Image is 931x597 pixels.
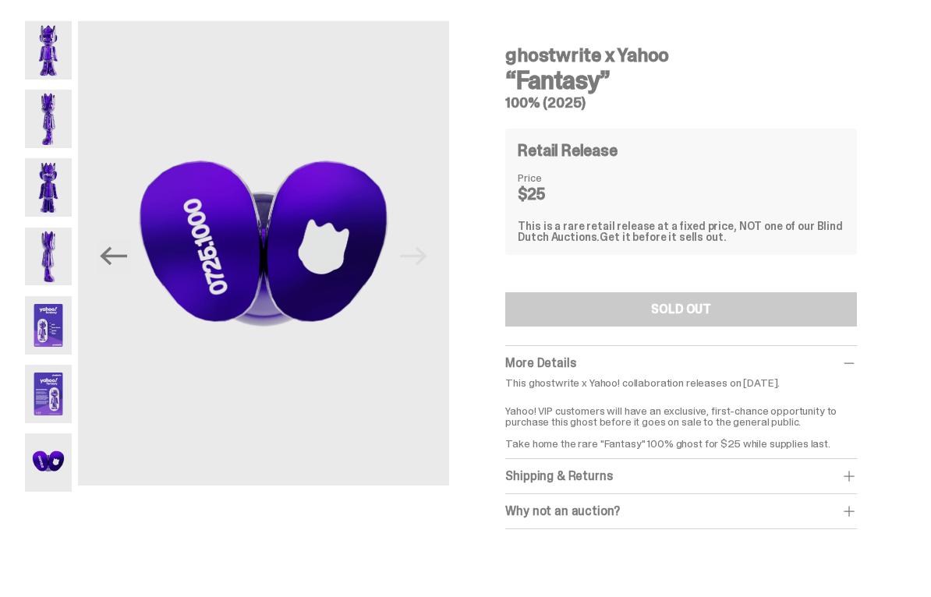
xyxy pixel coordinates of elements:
[505,68,857,93] h3: “Fantasy”
[505,46,857,65] h4: ghostwrite x Yahoo
[505,394,857,449] p: Yahoo! VIP customers will have an exclusive, first-chance opportunity to purchase this ghost befo...
[518,143,617,158] h4: Retail Release
[505,377,857,388] p: This ghostwrite x Yahoo! collaboration releases on [DATE].
[518,221,844,242] div: This is a rare retail release at a fixed price, NOT one of our Blind Dutch Auctions.
[505,355,575,371] span: More Details
[505,96,857,110] h5: 100% (2025)
[25,228,72,286] img: Yahoo-HG---4.png
[518,186,596,202] dd: $25
[25,433,72,492] img: Yahoo-HG---7.png
[651,303,711,316] div: SOLD OUT
[518,172,596,183] dt: Price
[25,21,72,79] img: Yahoo-HG---1.png
[78,21,450,486] img: Yahoo-HG---7.png
[505,292,857,327] button: SOLD OUT
[25,365,72,423] img: Yahoo-HG---6.png
[25,90,72,148] img: Yahoo-HG---2.png
[505,503,857,519] div: Why not an auction?
[600,230,726,244] span: Get it before it sells out.
[505,468,857,484] div: Shipping & Returns
[25,158,72,217] img: Yahoo-HG---3.png
[97,239,131,274] button: Previous
[25,296,72,355] img: Yahoo-HG---5.png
